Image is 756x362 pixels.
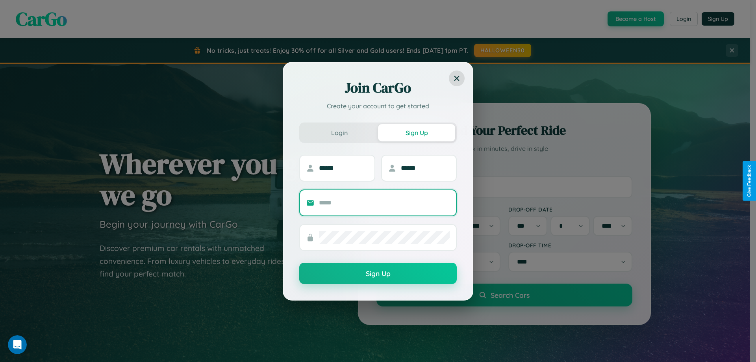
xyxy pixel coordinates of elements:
div: Give Feedback [747,165,752,197]
iframe: Intercom live chat [8,335,27,354]
h2: Join CarGo [299,78,457,97]
button: Sign Up [299,263,457,284]
p: Create your account to get started [299,101,457,111]
button: Login [301,124,378,141]
button: Sign Up [378,124,455,141]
